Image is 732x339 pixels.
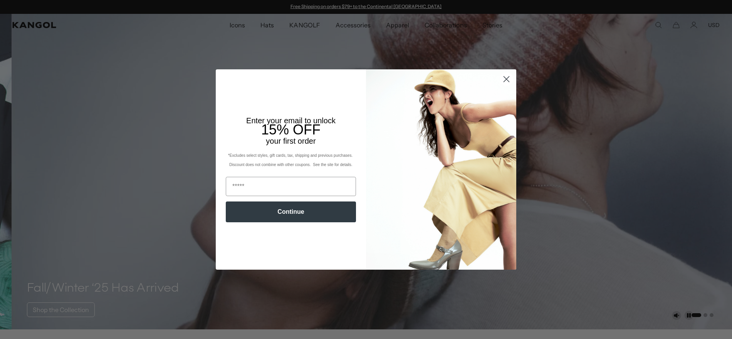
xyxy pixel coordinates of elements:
input: Email [226,177,356,196]
span: *Excludes select styles, gift cards, tax, shipping and previous purchases. Discount does not comb... [228,153,354,167]
span: Enter your email to unlock [246,116,336,125]
button: Close dialog [500,72,513,86]
span: your first order [266,137,316,145]
button: Continue [226,201,356,222]
span: 15% OFF [261,122,321,138]
img: 93be19ad-e773-4382-80b9-c9d740c9197f.jpeg [366,69,516,270]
